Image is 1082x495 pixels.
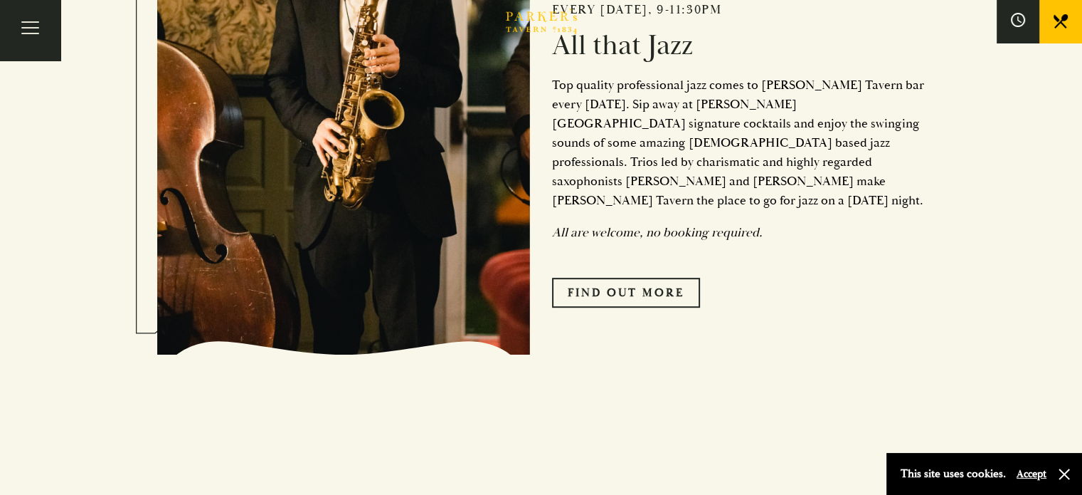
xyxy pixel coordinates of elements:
[552,75,925,210] p: Top quality professional jazz comes to [PERSON_NAME] Tavern bar every [DATE]. Sip away at [PERSON...
[1057,467,1071,481] button: Close and accept
[552,2,925,18] h2: Every [DATE], 9-11:30pm
[901,464,1006,484] p: This site uses cookies.
[552,224,763,241] em: All are welcome, no booking required.
[552,28,925,63] h2: All that Jazz
[1017,467,1046,481] button: Accept
[552,278,700,308] a: Find Out More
